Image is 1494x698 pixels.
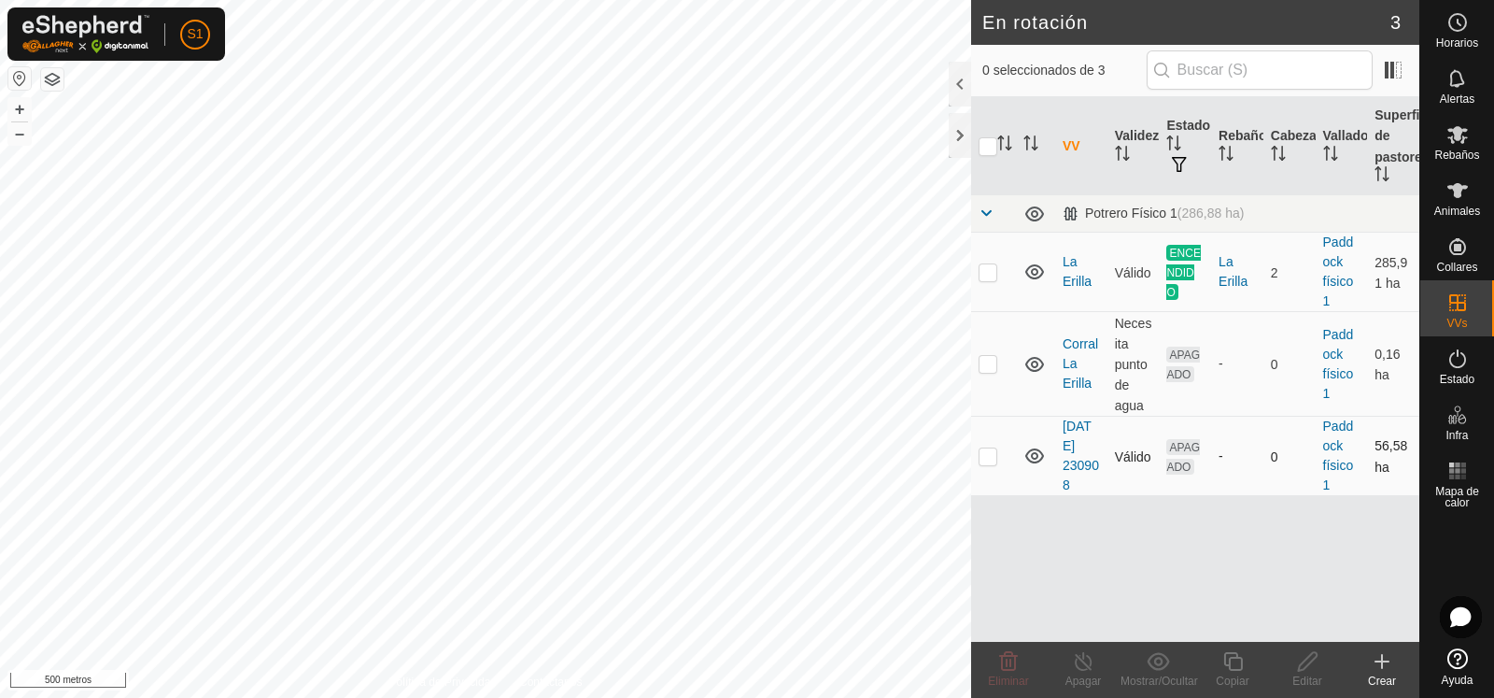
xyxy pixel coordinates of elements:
[1166,247,1201,299] font: ENCENDIDO
[1440,373,1474,386] font: Estado
[1271,264,1278,279] font: 2
[519,674,582,691] a: Contáctanos
[982,12,1088,33] font: En rotación
[1219,128,1266,143] font: Rebaño
[1442,674,1473,687] font: Ayuda
[1436,261,1477,274] font: Collares
[1219,449,1223,463] font: -
[1271,449,1278,463] font: 0
[1374,169,1389,184] p-sorticon: Activar para ordenar
[1063,254,1092,289] a: La Erilla
[1115,149,1130,164] p-sorticon: Activar para ordenar
[8,122,31,145] button: –
[1446,317,1467,330] font: VVs
[1216,675,1248,688] font: Copiar
[1166,118,1210,133] font: Estado
[1434,149,1479,162] font: Rebaños
[8,98,31,121] button: +
[1271,357,1278,372] font: 0
[1434,205,1480,218] font: Animales
[1374,438,1407,474] font: 56,58 ha
[1063,419,1099,492] a: [DATE] 230908
[1063,336,1098,391] a: Corral La Erilla
[15,123,24,143] font: –
[1420,641,1494,693] a: Ayuda
[1177,206,1245,221] font: (286,88 ha)
[1323,419,1354,492] a: Paddock físico 1
[389,674,497,691] a: Política de Privacidad
[1219,149,1233,164] p-sorticon: Activar para ordenar
[1292,675,1321,688] font: Editar
[1323,128,1369,143] font: Vallado
[1115,316,1152,414] font: Necesita punto de agua
[1166,138,1181,153] p-sorticon: Activar para ordenar
[1120,675,1198,688] font: Mostrar/Ocultar
[1323,235,1354,308] a: Paddock físico 1
[1063,138,1080,153] font: VV
[1323,327,1354,401] a: Paddock físico 1
[1374,107,1438,164] font: Superficie de pastoreo
[8,67,31,90] button: Restablecer mapa
[1166,440,1200,473] font: APAGADO
[1374,254,1407,290] font: 285,91 ha
[1440,93,1474,106] font: Alertas
[41,68,63,91] button: Capas del Mapa
[1115,449,1151,463] font: Válido
[1115,128,1159,143] font: Validez
[1271,149,1286,164] p-sorticon: Activar para ordenar
[1445,429,1468,442] font: Infra
[1436,36,1478,50] font: Horarios
[187,26,203,41] font: S1
[389,676,497,689] font: Política de Privacidad
[1166,349,1200,381] font: APAGADO
[1435,485,1479,509] font: Mapa de calor
[1085,206,1177,221] font: Potrero Físico 1
[988,675,1028,688] font: Eliminar
[519,676,582,689] font: Contáctanos
[1323,149,1338,164] p-sorticon: Activar para ordenar
[997,138,1012,153] p-sorticon: Activar para ordenar
[1065,675,1102,688] font: Apagar
[1271,128,1324,143] font: Cabezas
[1390,12,1401,33] font: 3
[1023,138,1038,153] p-sorticon: Activar para ordenar
[15,99,25,119] font: +
[982,63,1106,78] font: 0 seleccionados de 3
[1219,254,1247,289] font: La Erilla
[1368,675,1396,688] font: Crear
[1374,347,1400,382] font: 0,16 ha
[1115,264,1151,279] font: Válido
[1147,50,1373,90] input: Buscar (S)
[22,15,149,53] img: Logotipo de Gallagher
[1219,356,1223,371] font: -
